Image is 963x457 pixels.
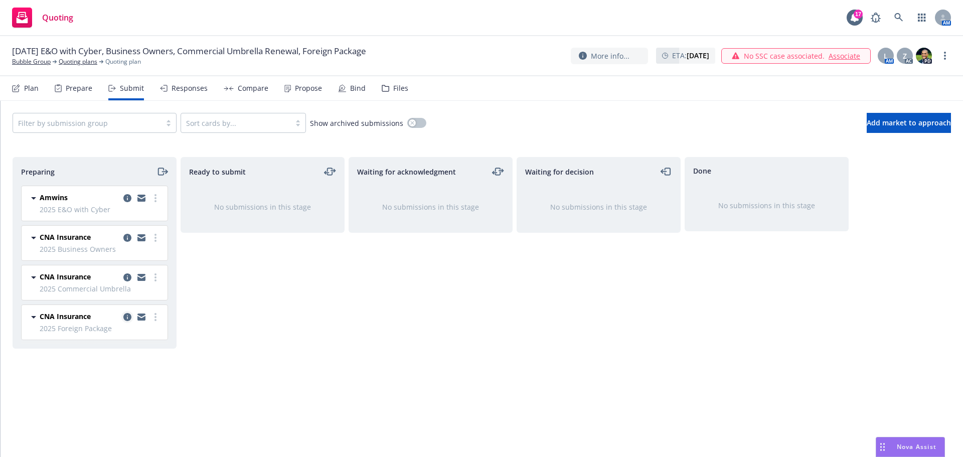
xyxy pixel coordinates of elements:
[889,8,909,28] a: Search
[867,113,951,133] button: Add market to approach
[40,271,91,282] span: CNA Insurance
[40,311,91,322] span: CNA Insurance
[12,57,51,66] a: Bubble Group
[393,84,408,92] div: Files
[884,51,888,61] span: L
[40,244,162,254] span: 2025 Business Owners
[121,311,133,323] a: copy logging email
[40,283,162,294] span: 2025 Commercial Umbrella
[324,166,336,178] a: moveLeftRight
[121,192,133,204] a: copy logging email
[149,192,162,204] a: more
[867,118,951,127] span: Add market to approach
[591,51,629,61] span: More info...
[295,84,322,92] div: Propose
[8,4,77,32] a: Quoting
[105,57,141,66] span: Quoting plan
[687,51,709,60] strong: [DATE]
[672,50,709,61] span: ETA :
[149,232,162,244] a: more
[40,323,162,334] span: 2025 Foreign Package
[744,51,825,61] span: No SSC case associated.
[135,192,147,204] a: copy logging email
[525,167,594,177] span: Waiting for decision
[156,166,168,178] a: moveRight
[897,442,936,451] span: Nova Assist
[939,50,951,62] a: more
[24,84,39,92] div: Plan
[533,202,664,212] div: No submissions in this stage
[149,311,162,323] a: more
[40,192,68,203] span: Amwins
[571,48,648,64] button: More info...
[135,311,147,323] a: copy logging email
[350,84,366,92] div: Bind
[660,166,672,178] a: moveLeft
[357,167,456,177] span: Waiting for acknowledgment
[149,271,162,283] a: more
[912,8,932,28] a: Switch app
[903,51,907,61] span: Z
[866,8,886,28] a: Report a Bug
[701,200,832,211] div: No submissions in this stage
[21,167,55,177] span: Preparing
[172,84,208,92] div: Responses
[829,51,860,61] a: Associate
[916,48,932,64] img: photo
[120,84,144,92] div: Submit
[121,271,133,283] a: copy logging email
[121,232,133,244] a: copy logging email
[876,437,889,456] div: Drag to move
[135,232,147,244] a: copy logging email
[135,271,147,283] a: copy logging email
[365,202,496,212] div: No submissions in this stage
[59,57,97,66] a: Quoting plans
[189,167,246,177] span: Ready to submit
[40,232,91,242] span: CNA Insurance
[12,45,366,57] span: [DATE] E&O with Cyber, Business Owners, Commercial Umbrella Renewal, Foreign Package
[40,204,162,215] span: 2025 E&O with Cyber
[876,437,945,457] button: Nova Assist
[492,166,504,178] a: moveLeftRight
[854,10,863,19] div: 17
[310,118,403,128] span: Show archived submissions
[66,84,92,92] div: Prepare
[197,202,328,212] div: No submissions in this stage
[42,14,73,22] span: Quoting
[238,84,268,92] div: Compare
[693,166,711,176] span: Done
